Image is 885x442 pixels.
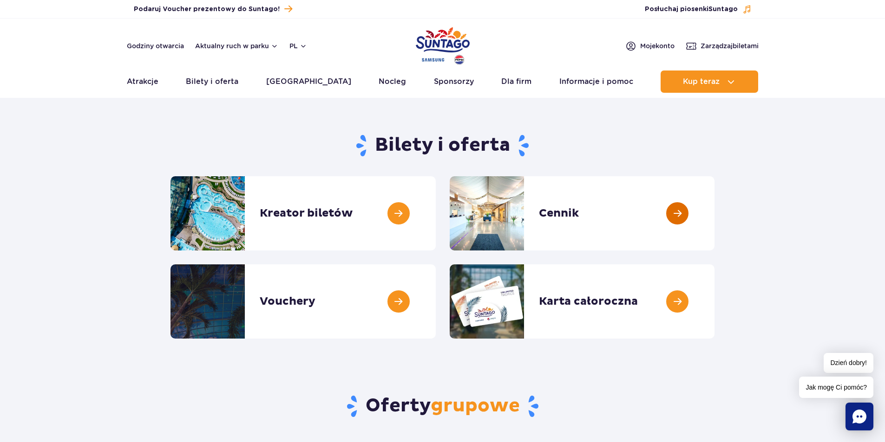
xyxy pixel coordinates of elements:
[799,377,873,398] span: Jak mogę Ci pomóc?
[683,77,720,86] span: Kup teraz
[379,70,406,93] a: Nocleg
[625,40,675,51] a: Mojekonto
[501,70,531,93] a: Dla firm
[127,70,158,93] a: Atrakcje
[661,70,758,93] button: Kup teraz
[170,394,715,418] h2: Oferty
[127,41,184,51] a: Godziny otwarcia
[416,23,470,66] a: Park of Poland
[134,3,292,15] a: Podaruj Voucher prezentowy do Suntago!
[266,70,351,93] a: [GEOGRAPHIC_DATA]
[195,42,278,50] button: Aktualny ruch w parku
[289,41,307,51] button: pl
[431,394,520,417] span: grupowe
[824,353,873,373] span: Dzień dobry!
[186,70,238,93] a: Bilety i oferta
[645,5,738,14] span: Posłuchaj piosenki
[701,41,759,51] span: Zarządzaj biletami
[708,6,738,13] span: Suntago
[134,5,280,14] span: Podaruj Voucher prezentowy do Suntago!
[170,134,715,158] h1: Bilety i oferta
[645,5,752,14] button: Posłuchaj piosenkiSuntago
[846,403,873,430] div: Chat
[686,40,759,51] a: Zarządzajbiletami
[434,70,474,93] a: Sponsorzy
[559,70,633,93] a: Informacje i pomoc
[640,41,675,51] span: Moje konto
